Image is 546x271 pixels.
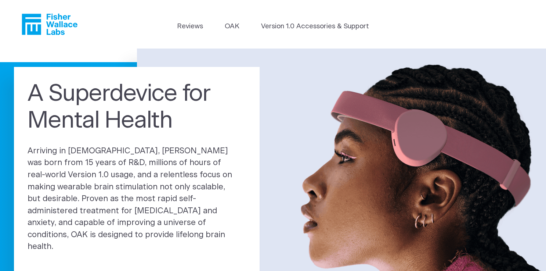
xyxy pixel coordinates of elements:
a: Version 1.0 Accessories & Support [261,21,369,32]
a: Fisher Wallace [22,14,77,35]
p: Arriving in [DEMOGRAPHIC_DATA], [PERSON_NAME] was born from 15 years of R&D, millions of hours of... [28,145,246,253]
a: Reviews [177,21,203,32]
a: OAK [225,21,239,32]
h1: A Superdevice for Mental Health [28,81,246,134]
